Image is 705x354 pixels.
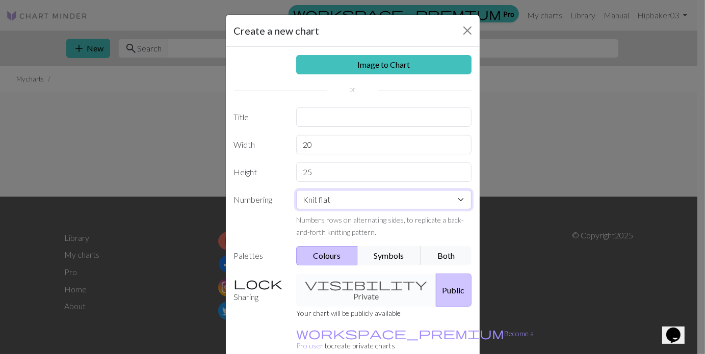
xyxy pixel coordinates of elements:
[296,329,534,350] a: Become a Pro user
[228,190,291,238] label: Numbering
[296,326,504,340] span: workspace_premium
[296,55,472,74] a: Image to Chart
[228,274,291,307] label: Sharing
[296,329,534,350] small: to create private charts
[228,107,291,127] label: Title
[436,274,472,307] button: Public
[662,313,695,344] iframe: chat widget
[421,246,472,265] button: Both
[296,215,464,236] small: Numbers rows on alternating sides, to replicate a back-and-forth knitting pattern.
[228,135,291,154] label: Width
[459,22,476,39] button: Close
[234,23,320,38] h5: Create a new chart
[228,162,291,182] label: Height
[296,309,401,317] small: Your chart will be publicly available
[357,246,422,265] button: Symbols
[228,246,291,265] label: Palettes
[296,246,358,265] button: Colours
